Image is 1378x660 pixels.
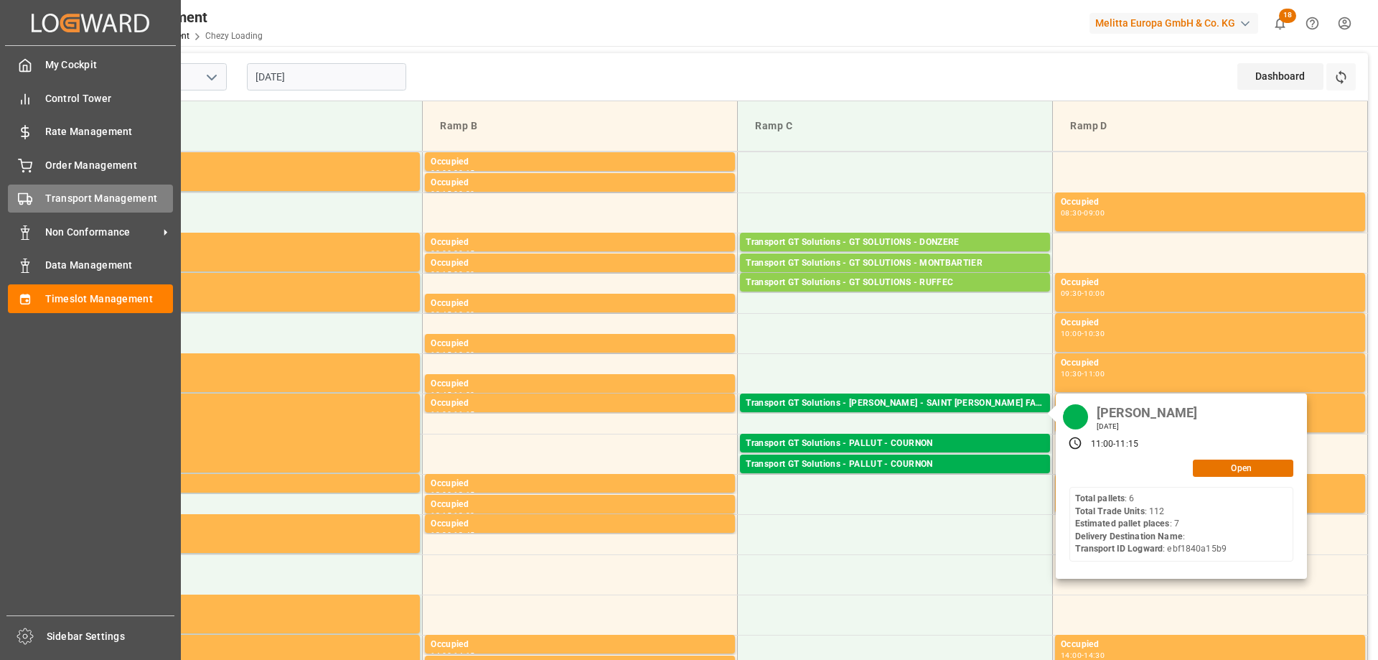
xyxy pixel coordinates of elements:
[451,169,454,176] div: -
[1061,638,1359,652] div: Occupied
[431,297,729,311] div: Occupied
[8,284,173,312] a: Timeslot Management
[454,351,474,358] div: 10:30
[1082,330,1084,337] div: -
[1061,195,1359,210] div: Occupied
[1061,356,1359,371] div: Occupied
[45,124,174,139] span: Rate Management
[119,113,411,139] div: Ramp A
[45,158,174,173] span: Order Management
[1089,9,1264,37] button: Melitta Europa GmbH & Co. KG
[1264,7,1296,39] button: show 18 new notifications
[1091,438,1114,451] div: 11:00
[116,396,414,411] div: Occupied
[451,351,454,358] div: -
[45,225,159,240] span: Non Conformance
[116,155,414,169] div: Occupied
[1237,63,1323,90] div: Dashboard
[746,396,1044,411] div: Transport GT Solutions - [PERSON_NAME] - SAINT [PERSON_NAME] FALLAVIER
[116,638,414,652] div: Occupied
[1296,7,1328,39] button: Help Center
[1075,493,1125,503] b: Total pallets
[454,311,474,317] div: 10:00
[454,491,474,498] div: 12:15
[1113,438,1115,451] div: -
[45,258,174,273] span: Data Management
[746,451,1044,463] div: Pallets: 3,TU: 498,City: [GEOGRAPHIC_DATA],Arrival: [DATE] 00:00:00
[431,391,451,398] div: 10:45
[431,236,729,250] div: Occupied
[454,250,474,256] div: 09:15
[454,652,474,659] div: 14:15
[1082,290,1084,297] div: -
[431,517,729,531] div: Occupied
[1193,460,1293,477] button: Open
[454,531,474,538] div: 12:45
[116,598,414,612] div: Occupied
[431,271,451,277] div: 09:15
[45,191,174,206] span: Transport Management
[1084,330,1105,337] div: 10:30
[116,517,414,531] div: Occupied
[451,491,454,498] div: -
[1061,316,1359,330] div: Occupied
[746,236,1044,250] div: Transport GT Solutions - GT SOLUTIONS - DONZERE
[746,276,1044,290] div: Transport GT Solutions - GT SOLUTIONS - RUFFEC
[749,113,1041,139] div: Ramp C
[1082,652,1084,659] div: -
[8,84,173,112] a: Control Tower
[746,472,1044,484] div: Pallets: 3,TU: 141,City: [GEOGRAPHIC_DATA],Arrival: [DATE] 00:00:00
[1061,371,1082,377] div: 10:30
[1089,13,1258,34] div: Melitta Europa GmbH & Co. KG
[1084,652,1105,659] div: 14:30
[45,57,174,73] span: My Cockpit
[454,411,474,417] div: 11:15
[431,652,451,659] div: 14:00
[431,512,451,519] div: 12:15
[746,256,1044,271] div: Transport GT Solutions - GT SOLUTIONS - MONTBARTIER
[746,271,1044,283] div: Pallets: 3,TU: 56,City: MONTBARTIER,Arrival: [DATE] 00:00:00
[1075,531,1183,542] b: Delivery Destination Name
[454,169,474,176] div: 08:15
[1075,544,1163,554] b: Transport ID Logward
[1061,330,1082,337] div: 10:00
[1075,519,1170,529] b: Estimated pallet places
[451,271,454,277] div: -
[431,638,729,652] div: Occupied
[1061,652,1082,659] div: 14:00
[431,176,729,190] div: Occupied
[1279,9,1296,23] span: 18
[247,63,406,90] input: DD-MM-YYYY
[1092,422,1203,432] div: [DATE]
[116,356,414,371] div: Occupied
[451,311,454,317] div: -
[47,629,175,644] span: Sidebar Settings
[431,531,451,538] div: 12:30
[45,91,174,106] span: Control Tower
[1075,493,1227,556] div: : 6 : 112 : 7 : : ebf1840a15b9
[431,477,729,491] div: Occupied
[45,292,174,307] span: Timeslot Management
[431,311,451,317] div: 09:45
[431,411,451,417] div: 11:00
[8,185,173,213] a: Transport Management
[431,351,451,358] div: 10:15
[431,377,729,391] div: Occupied
[451,652,454,659] div: -
[431,337,729,351] div: Occupied
[1115,438,1138,451] div: 11:15
[434,113,726,139] div: Ramp B
[8,51,173,79] a: My Cockpit
[746,437,1044,451] div: Transport GT Solutions - PALLUT - COURNON
[454,512,474,519] div: 12:30
[451,512,454,519] div: -
[431,250,451,256] div: 09:00
[451,250,454,256] div: -
[8,151,173,179] a: Order Management
[1082,210,1084,216] div: -
[116,477,414,491] div: Occupied
[1084,210,1105,216] div: 09:00
[8,118,173,146] a: Rate Management
[454,391,474,398] div: 11:00
[1061,290,1082,297] div: 09:30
